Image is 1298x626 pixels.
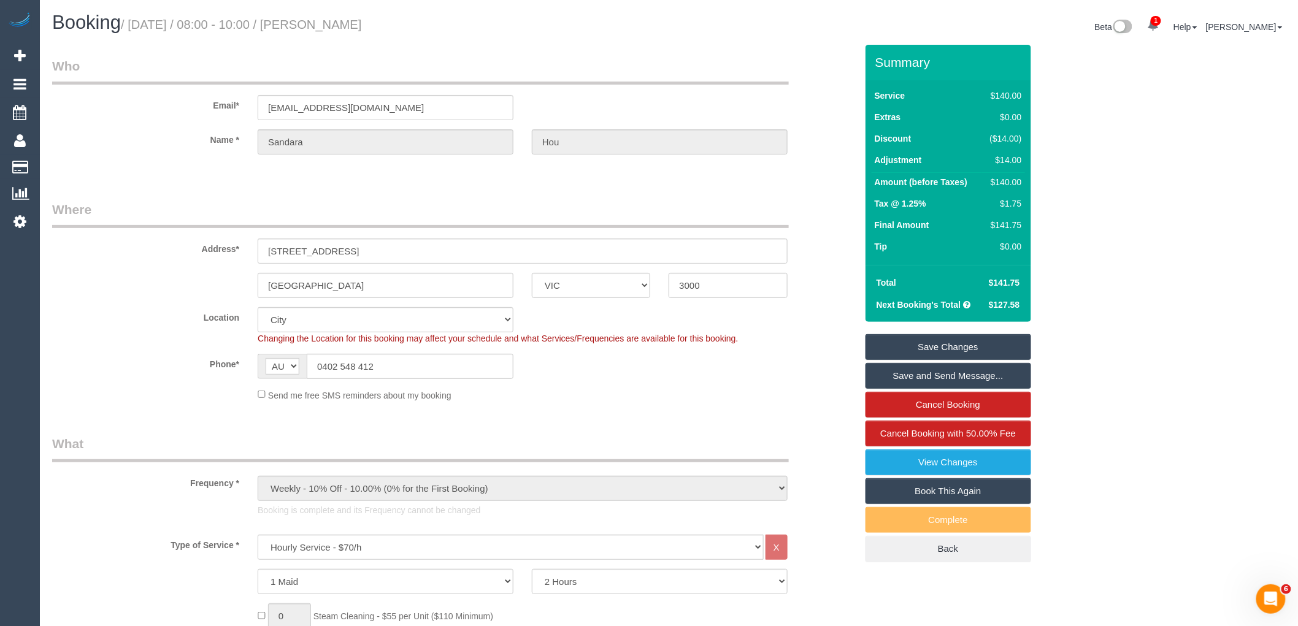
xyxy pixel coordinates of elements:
[866,363,1031,389] a: Save and Send Message...
[52,435,789,462] legend: What
[875,132,912,145] label: Discount
[877,300,961,310] strong: Next Booking's Total
[43,239,248,255] label: Address*
[43,129,248,146] label: Name *
[52,200,789,228] legend: Where
[52,12,121,33] span: Booking
[313,611,493,621] span: Steam Cleaning - $55 per Unit ($110 Minimum)
[875,197,926,210] label: Tax @ 1.25%
[307,354,513,379] input: Phone*
[866,334,1031,360] a: Save Changes
[258,334,738,343] span: Changing the Location for this booking may affect your schedule and what Services/Frequencies are...
[532,129,788,155] input: Last Name*
[985,176,1022,188] div: $140.00
[43,354,248,370] label: Phone*
[258,129,513,155] input: First Name*
[1173,22,1197,32] a: Help
[985,154,1022,166] div: $14.00
[877,278,896,288] strong: Total
[258,504,788,516] p: Booking is complete and its Frequency cannot be changed
[875,154,922,166] label: Adjustment
[875,176,967,188] label: Amount (before Taxes)
[1256,584,1286,614] iframe: Intercom live chat
[985,219,1022,231] div: $141.75
[989,278,1020,288] span: $141.75
[258,273,513,298] input: Suburb*
[985,111,1022,123] div: $0.00
[1112,20,1132,36] img: New interface
[875,240,888,253] label: Tip
[866,421,1031,446] a: Cancel Booking with 50.00% Fee
[866,478,1031,504] a: Book This Again
[43,473,248,489] label: Frequency *
[985,197,1022,210] div: $1.75
[1281,584,1291,594] span: 6
[866,392,1031,418] a: Cancel Booking
[875,111,901,123] label: Extras
[268,390,451,400] span: Send me free SMS reminders about my booking
[1206,22,1283,32] a: [PERSON_NAME]
[875,219,929,231] label: Final Amount
[1141,12,1165,39] a: 1
[7,12,32,29] img: Automaid Logo
[875,55,1025,69] h3: Summary
[985,132,1022,145] div: ($14.00)
[52,57,789,85] legend: Who
[1151,16,1161,26] span: 1
[985,240,1022,253] div: $0.00
[121,18,362,31] small: / [DATE] / 08:00 - 10:00 / [PERSON_NAME]
[43,535,248,551] label: Type of Service *
[875,90,905,102] label: Service
[43,307,248,324] label: Location
[258,95,513,120] input: Email*
[43,95,248,112] label: Email*
[985,90,1022,102] div: $140.00
[989,300,1020,310] span: $127.58
[669,273,787,298] input: Post Code*
[866,536,1031,562] a: Back
[1095,22,1133,32] a: Beta
[880,428,1016,438] span: Cancel Booking with 50.00% Fee
[866,449,1031,475] a: View Changes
